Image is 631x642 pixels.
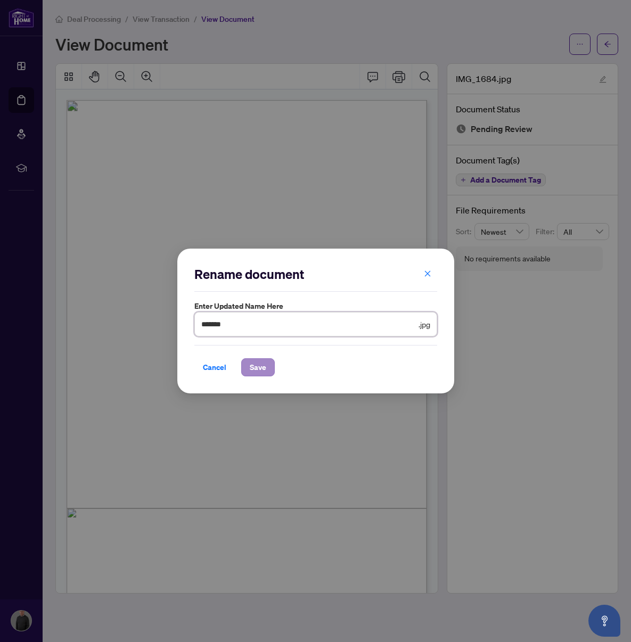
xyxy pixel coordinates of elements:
span: Cancel [203,359,226,376]
span: .jpg [419,318,430,330]
span: close [424,270,431,277]
button: Open asap [588,605,620,637]
button: Save [241,358,275,376]
span: Save [250,359,266,376]
label: Enter updated name here [194,300,437,312]
button: Cancel [194,358,235,376]
h2: Rename document [194,266,437,283]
